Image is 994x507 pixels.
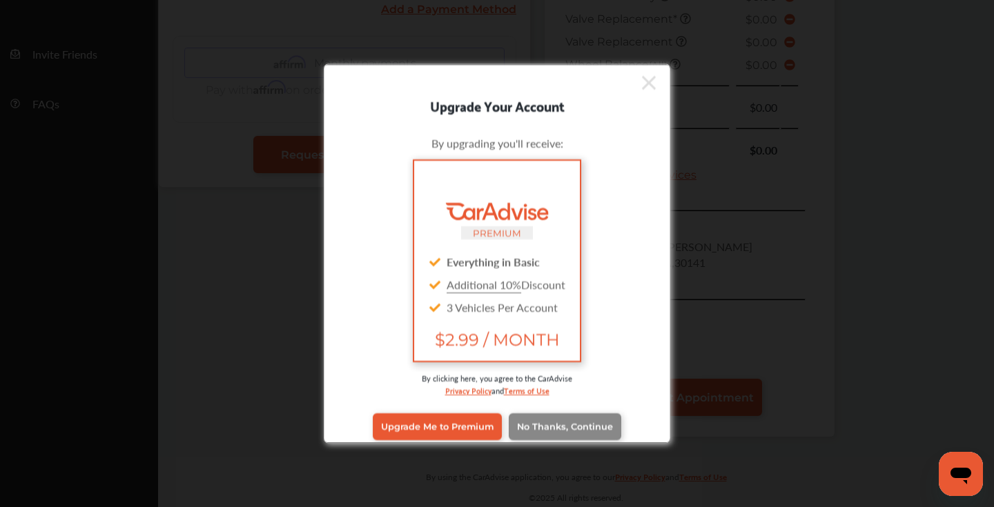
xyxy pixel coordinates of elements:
a: Upgrade Me to Premium [373,413,502,439]
a: Privacy Policy [445,383,491,396]
strong: Everything in Basic [447,253,540,269]
iframe: Button to launch messaging window [939,452,983,496]
a: No Thanks, Continue [509,413,621,439]
div: By upgrading you'll receive: [345,135,649,150]
span: Upgrade Me to Premium [381,421,494,432]
small: PREMIUM [473,227,521,238]
span: Discount [447,276,565,292]
div: Upgrade Your Account [324,94,670,116]
div: By clicking here, you agree to the CarAdvise and [345,372,649,410]
span: $2.99 / MONTH [425,329,569,349]
a: Terms of Use [504,383,549,396]
span: No Thanks, Continue [517,421,613,432]
u: Additional 10% [447,276,521,292]
div: 3 Vehicles Per Account [425,295,569,318]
